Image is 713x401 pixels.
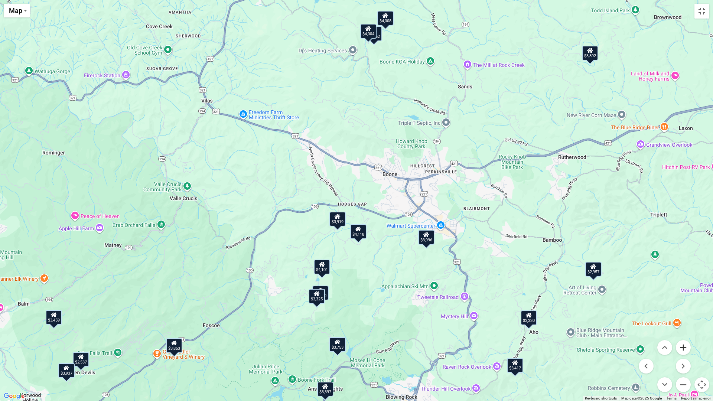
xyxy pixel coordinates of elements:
[676,359,691,374] button: Move right
[694,377,709,392] button: Map camera controls
[657,340,672,355] button: Move up
[681,396,711,400] a: Report a map error
[418,230,434,245] div: $3,996
[582,46,598,61] div: $3,892
[521,310,537,325] div: $3,330
[585,396,617,401] button: Keyboard shortcuts
[676,340,691,355] button: Zoom in
[621,396,662,400] span: Map data ©2025 Google
[657,377,672,392] button: Move down
[639,359,654,374] button: Move left
[585,262,602,277] div: $2,957
[666,396,677,400] a: Terms (opens in new tab)
[507,358,523,373] div: $3,417
[676,377,691,392] button: Zoom out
